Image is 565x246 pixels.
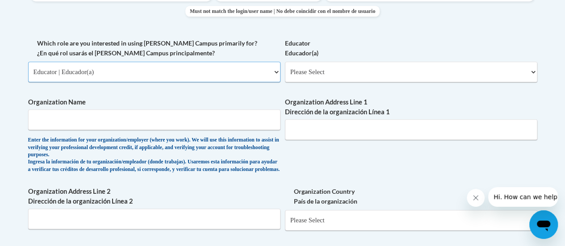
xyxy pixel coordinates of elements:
[529,210,558,239] iframe: Botón para iniciar la ventana de mensajería
[285,97,537,117] label: Organization Address Line 1 Dirección de la organización Línea 1
[28,38,280,58] label: Which role are you interested in using [PERSON_NAME] Campus primarily for? ¿En qué rol usarás el ...
[488,187,558,207] iframe: Mensaje de la compañía
[28,208,280,229] input: Metadata input
[5,6,72,13] span: Hi. How can we help?
[28,97,280,107] label: Organization Name
[285,119,537,140] input: Metadata input
[185,6,380,17] span: Must not match the login/user name | No debe coincidir con el nombre de usuario
[28,187,280,206] label: Organization Address Line 2 Dirección de la organización Línea 2
[28,137,280,173] div: Enter the information for your organization/employer (where you work). We will use this informati...
[285,38,537,58] label: Educator Educador(a)
[285,187,537,206] label: Organization Country País de la organización
[28,109,280,130] input: Metadata input
[467,189,485,207] iframe: Cerrar mensaje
